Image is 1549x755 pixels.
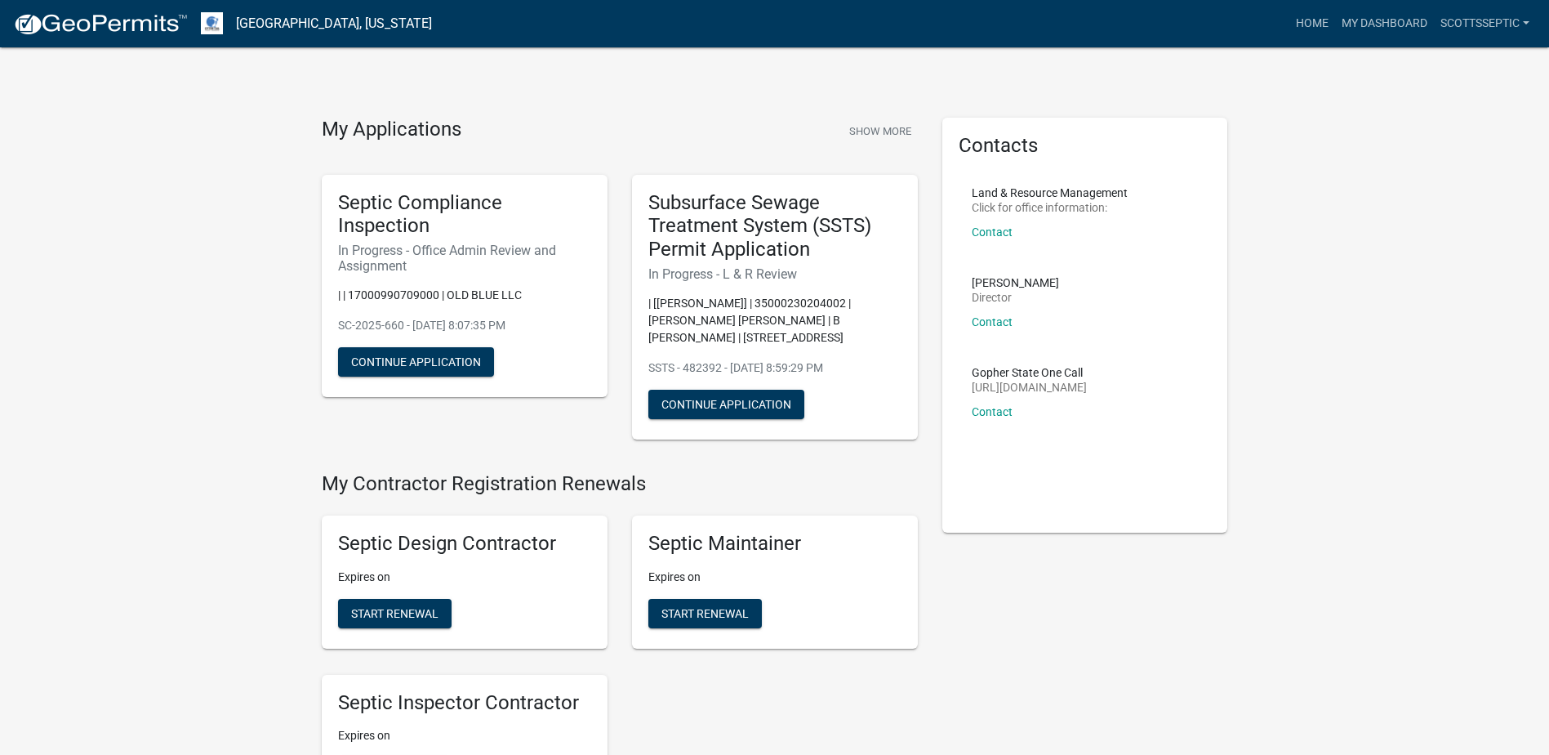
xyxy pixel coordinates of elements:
[338,727,591,744] p: Expires on
[338,599,452,628] button: Start Renewal
[338,691,591,715] h5: Septic Inspector Contractor
[648,295,901,346] p: | [[PERSON_NAME]] | 35000230204002 | [PERSON_NAME] [PERSON_NAME] | B [PERSON_NAME] | [STREET_ADDR...
[1289,8,1335,39] a: Home
[648,569,901,586] p: Expires on
[338,347,494,377] button: Continue Application
[843,118,918,145] button: Show More
[972,405,1013,418] a: Contact
[972,226,1013,239] a: Contact
[661,606,749,619] span: Start Renewal
[1434,8,1536,39] a: scottsseptic
[972,202,1128,213] p: Click for office information:
[972,315,1013,328] a: Contact
[972,367,1087,378] p: Gopher State One Call
[236,10,432,38] a: [GEOGRAPHIC_DATA], [US_STATE]
[972,277,1059,288] p: [PERSON_NAME]
[1335,8,1434,39] a: My Dashboard
[648,599,762,628] button: Start Renewal
[972,292,1059,303] p: Director
[972,187,1128,199] p: Land & Resource Management
[338,532,591,556] h5: Septic Design Contractor
[648,360,901,377] p: SSTS - 482392 - [DATE] 8:59:29 PM
[648,266,901,282] h6: In Progress - L & R Review
[338,287,591,304] p: | | 17000990709000 | OLD BLUE LLC
[338,317,591,334] p: SC-2025-660 - [DATE] 8:07:35 PM
[338,243,591,274] h6: In Progress - Office Admin Review and Assignment
[648,532,901,556] h5: Septic Maintainer
[972,382,1087,393] p: [URL][DOMAIN_NAME]
[648,390,804,419] button: Continue Application
[338,191,591,239] h5: Septic Compliance Inspection
[322,118,461,142] h4: My Applications
[338,569,591,586] p: Expires on
[959,134,1212,158] h5: Contacts
[648,191,901,261] h5: Subsurface Sewage Treatment System (SSTS) Permit Application
[351,606,438,619] span: Start Renewal
[322,472,918,496] h4: My Contractor Registration Renewals
[201,12,223,34] img: Otter Tail County, Minnesota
